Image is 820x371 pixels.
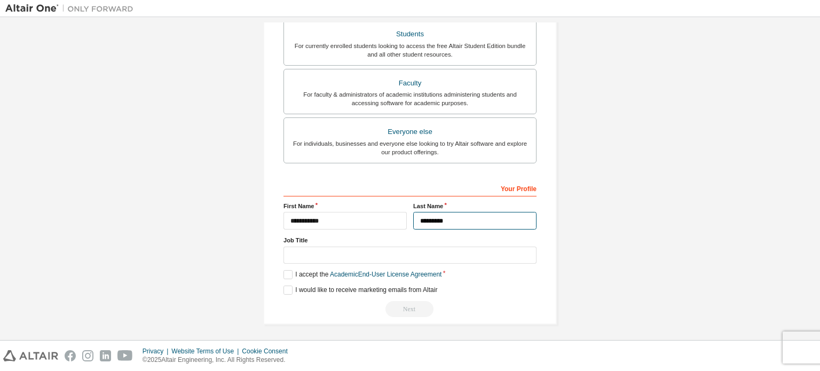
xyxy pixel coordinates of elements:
[143,356,294,365] p: © 2025 Altair Engineering, Inc. All Rights Reserved.
[283,179,537,196] div: Your Profile
[290,90,530,107] div: For faculty & administrators of academic institutions administering students and accessing softwa...
[65,350,76,361] img: facebook.svg
[82,350,93,361] img: instagram.svg
[290,76,530,91] div: Faculty
[283,236,537,244] label: Job Title
[117,350,133,361] img: youtube.svg
[171,347,242,356] div: Website Terms of Use
[283,286,437,295] label: I would like to receive marketing emails from Altair
[283,270,441,279] label: I accept the
[290,124,530,139] div: Everyone else
[143,347,171,356] div: Privacy
[242,347,294,356] div: Cookie Consent
[3,350,58,361] img: altair_logo.svg
[290,27,530,42] div: Students
[290,139,530,156] div: For individuals, businesses and everyone else looking to try Altair software and explore our prod...
[5,3,139,14] img: Altair One
[413,202,537,210] label: Last Name
[283,301,537,317] div: Read and acccept EULA to continue
[283,202,407,210] label: First Name
[100,350,111,361] img: linkedin.svg
[290,42,530,59] div: For currently enrolled students looking to access the free Altair Student Edition bundle and all ...
[330,271,441,278] a: Academic End-User License Agreement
